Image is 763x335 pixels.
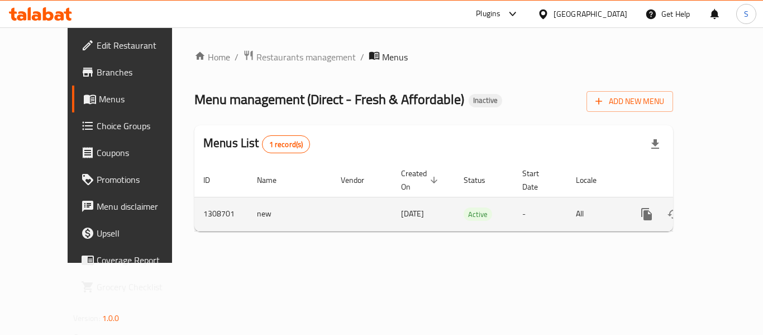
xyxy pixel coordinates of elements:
[99,92,186,106] span: Menus
[194,87,464,112] span: Menu management ( Direct - Fresh & Affordable )
[576,173,611,187] span: Locale
[595,95,664,108] span: Add New Menu
[586,91,673,112] button: Add New Menu
[382,50,408,64] span: Menus
[341,173,379,187] span: Vendor
[522,167,554,194] span: Start Date
[401,167,441,194] span: Created On
[642,131,669,158] div: Export file
[567,197,624,231] td: All
[72,59,195,86] a: Branches
[97,65,186,79] span: Branches
[464,207,492,221] div: Active
[469,96,502,105] span: Inactive
[464,173,500,187] span: Status
[72,166,195,193] a: Promotions
[97,173,186,186] span: Promotions
[554,8,627,20] div: [GEOGRAPHIC_DATA]
[203,173,225,187] span: ID
[243,50,356,64] a: Restaurants management
[72,247,195,273] a: Coverage Report
[97,200,186,213] span: Menu disclaimer
[513,197,567,231] td: -
[660,201,687,228] button: Change Status
[262,135,311,153] div: Total records count
[194,197,248,231] td: 1308701
[360,50,364,64] li: /
[102,311,120,325] span: 1.0.0
[72,112,195,139] a: Choice Groups
[97,146,186,159] span: Coupons
[97,253,186,267] span: Coverage Report
[744,8,748,20] span: S
[97,280,186,294] span: Grocery Checklist
[194,50,673,64] nav: breadcrumb
[476,7,500,21] div: Plugins
[248,197,332,231] td: new
[203,135,310,153] h2: Menus List
[73,311,101,325] span: Version:
[97,39,186,52] span: Edit Restaurant
[469,94,502,107] div: Inactive
[263,139,310,150] span: 1 record(s)
[194,50,230,64] a: Home
[72,193,195,220] a: Menu disclaimer
[97,227,186,240] span: Upsell
[72,32,195,59] a: Edit Restaurant
[624,163,750,197] th: Actions
[464,208,492,221] span: Active
[72,139,195,166] a: Coupons
[97,119,186,133] span: Choice Groups
[72,220,195,247] a: Upsell
[72,273,195,300] a: Grocery Checklist
[72,86,195,112] a: Menus
[235,50,239,64] li: /
[256,50,356,64] span: Restaurants management
[633,201,660,228] button: more
[194,163,750,232] table: enhanced table
[401,206,424,221] span: [DATE]
[257,173,291,187] span: Name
